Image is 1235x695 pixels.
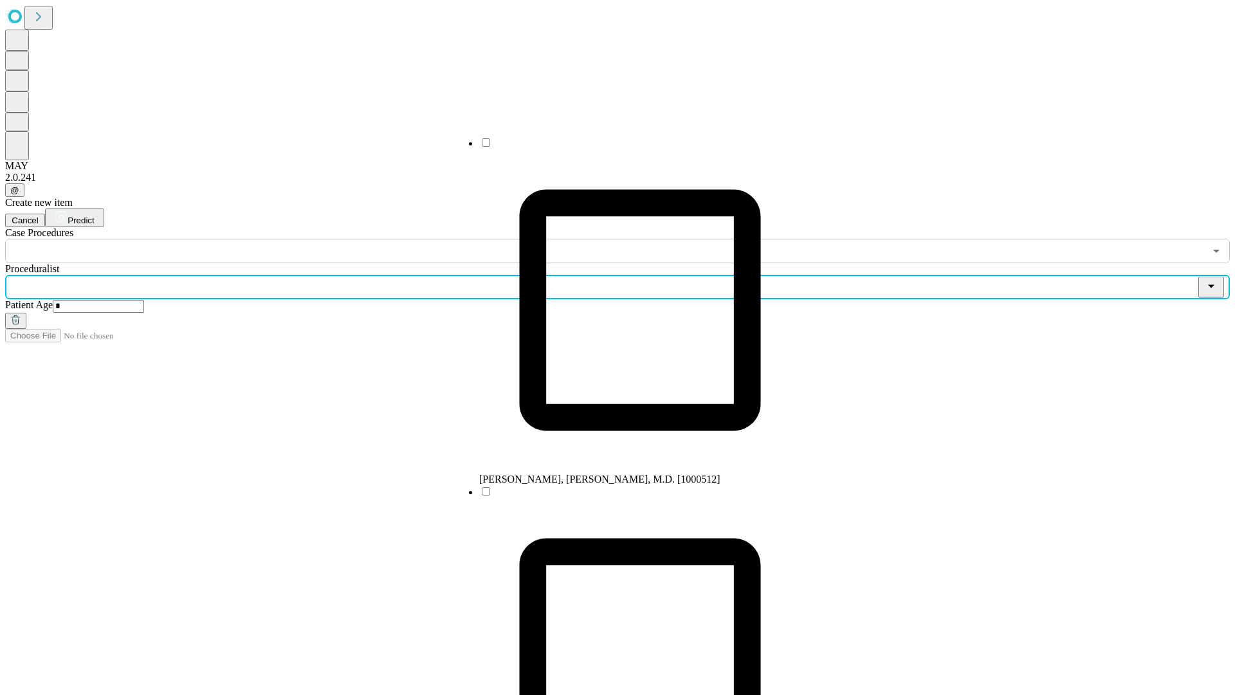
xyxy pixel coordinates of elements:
[1207,242,1225,260] button: Open
[5,299,53,310] span: Patient Age
[5,172,1230,183] div: 2.0.241
[479,474,720,485] span: [PERSON_NAME], [PERSON_NAME], M.D. [1000512]
[5,214,45,227] button: Cancel
[5,160,1230,172] div: MAY
[10,185,19,195] span: @
[5,197,73,208] span: Create new item
[5,183,24,197] button: @
[1198,277,1224,298] button: Close
[5,263,59,274] span: Proceduralist
[45,208,104,227] button: Predict
[5,227,73,238] span: Scheduled Procedure
[12,216,39,225] span: Cancel
[68,216,94,225] span: Predict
